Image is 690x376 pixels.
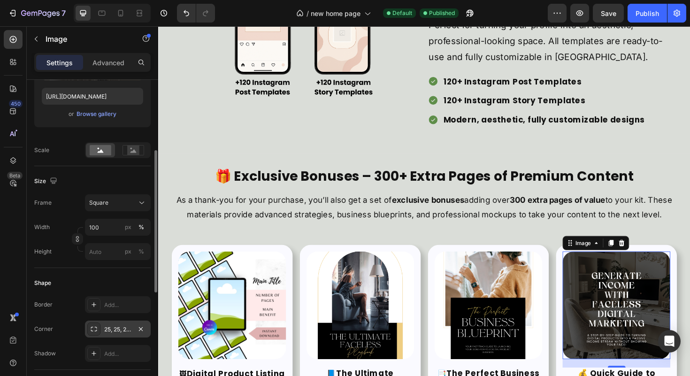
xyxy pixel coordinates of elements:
div: Browse gallery [77,110,116,118]
button: Publish [628,4,667,23]
div: Image [440,225,460,234]
span: Default [392,9,412,17]
span: Square [89,199,108,207]
div: Add... [104,350,148,358]
span: / [307,8,309,18]
div: Corner [34,325,53,333]
span: Save [601,9,616,17]
input: px% [85,219,151,236]
button: Square [85,194,151,211]
button: % [123,246,134,257]
p: Settings [46,58,73,68]
strong: 300 extra pages of value [372,179,474,189]
div: Beta [7,172,23,179]
p: 120+ Instagram Story Templates [302,73,515,84]
p: As a thank-you for your purchase, you’ll also get a set of adding over to your kit. These materia... [15,176,548,207]
label: Width [34,223,50,231]
div: Shadow [34,349,56,358]
input: https://example.com/image.jpg [42,88,143,105]
button: 7 [4,4,70,23]
div: px [125,223,131,231]
span: 📑 [295,362,305,373]
button: px [136,222,147,233]
label: Height [34,247,52,256]
div: px [125,247,131,256]
span: or [69,108,74,120]
p: Image [46,33,125,45]
button: % [123,222,134,233]
img: gempages_584649487692071493-7cdd87e7-ffb9-488f-926e-8e84a575a4a1.png [157,238,271,353]
div: Add... [104,301,148,309]
div: Size [34,175,59,188]
span: 📘 [178,362,188,373]
button: Save [593,4,624,23]
div: 450 [9,100,23,107]
button: Browse gallery [76,109,117,119]
p: Modern, aesthetic, fully customizable designs [302,93,515,105]
span: new home page [311,8,360,18]
iframe: Design area [158,26,690,376]
div: Shape [34,279,51,287]
div: Undo/Redo [177,4,215,23]
p: Advanced [92,58,124,68]
p: 120+ Instagram Post Templates [302,53,515,64]
input: px% [85,243,151,260]
span: 🖼 [22,363,30,374]
div: % [138,247,144,256]
strong: exclusive bonuses [247,179,324,189]
img: gempages_584649487692071493-1842a921-18d4-4ed5-8cb8-f91292028c3f.png [21,238,135,353]
img: gempages_584649487692071493-8b377896-cbe1-4753-b73d-24a8a3eb49ff.png [292,238,406,353]
div: 25, 25, 25, 25 [104,325,131,334]
h2: 🎁 Exclusive Bonuses – 300+ Extra Pages of Premium Content [14,148,549,169]
div: Publish [636,8,659,18]
span: Published [429,9,455,17]
div: Open Intercom Messenger [658,330,681,353]
label: Frame [34,199,52,207]
p: 7 [61,8,66,19]
div: Scale [34,146,49,154]
div: Border [34,300,53,309]
div: % [138,223,144,231]
img: gempages_584649487692071493-c6ec05b0-885c-45b5-a14a-ef67d20a3c12.png [428,238,542,353]
button: px [136,246,147,257]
